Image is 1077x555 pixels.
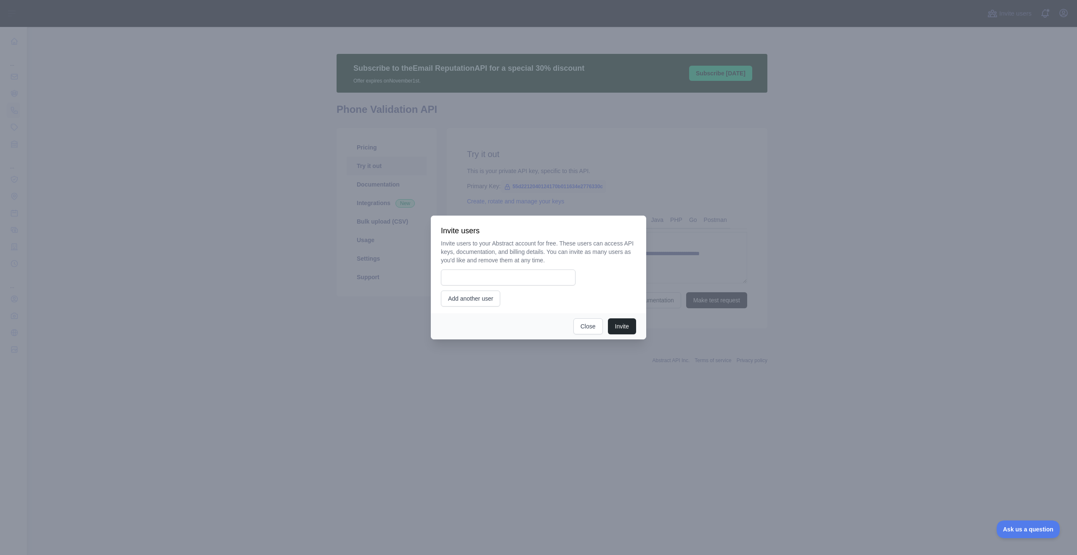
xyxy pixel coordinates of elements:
[573,318,603,334] button: Close
[441,239,636,264] p: Invite users to your Abstract account for free. These users can access API keys, documentation, a...
[608,318,636,334] button: Invite
[997,520,1060,538] iframe: Toggle Customer Support
[441,291,500,307] button: Add another user
[441,226,636,236] h3: Invite users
